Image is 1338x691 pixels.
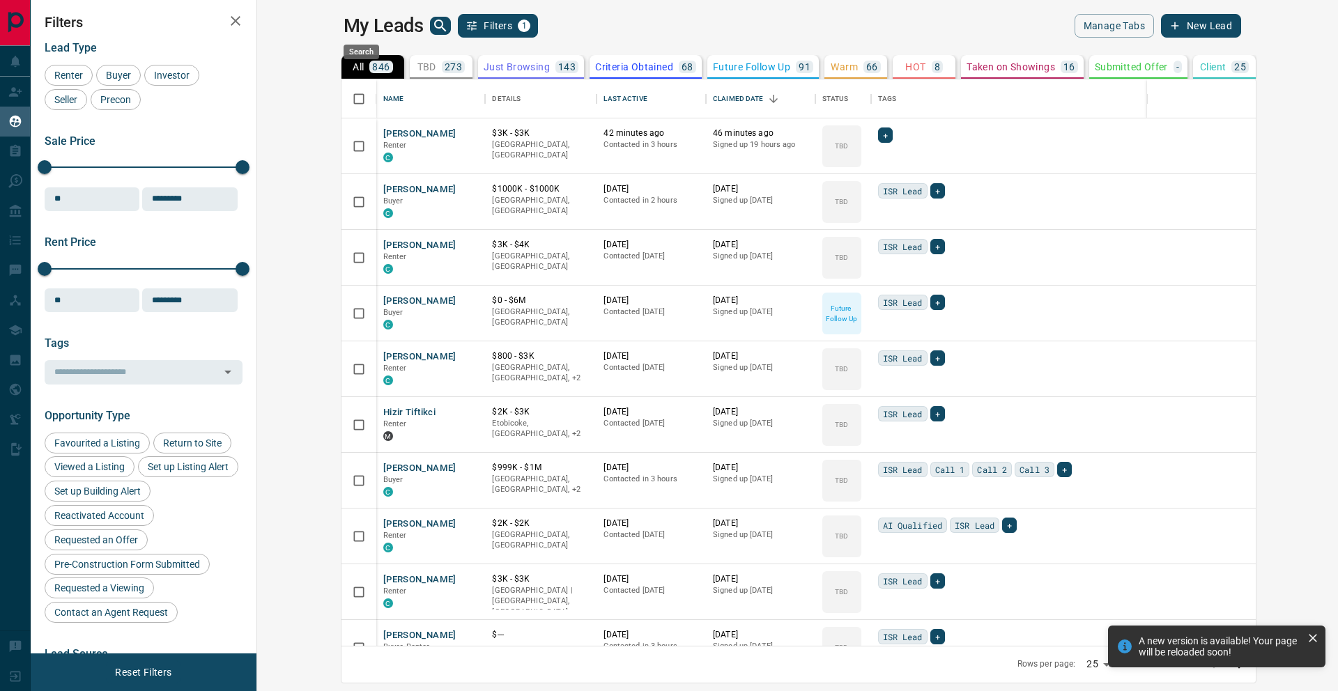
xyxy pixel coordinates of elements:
p: East End, Toronto [492,418,590,440]
p: Signed up [DATE] [713,195,808,206]
p: TBD [835,196,848,207]
p: Signed up [DATE] [713,251,808,262]
span: AI Qualified [883,518,943,532]
p: Signed up [DATE] [713,306,808,318]
p: [GEOGRAPHIC_DATA], [GEOGRAPHIC_DATA] [492,529,590,551]
p: [DATE] [713,629,808,641]
p: [DATE] [603,350,699,362]
p: Contacted in 3 hours [603,139,699,150]
div: Seller [45,89,87,110]
p: Contacted [DATE] [603,362,699,373]
p: Signed up [DATE] [713,362,808,373]
div: Status [822,79,849,118]
p: $2K - $2K [492,518,590,529]
span: Buyer [101,70,136,81]
span: Seller [49,94,82,105]
p: $3K - $3K [492,573,590,585]
p: TBD [835,252,848,263]
div: + [930,239,945,254]
h2: Filters [45,14,243,31]
span: + [935,295,940,309]
span: Buyer [383,308,403,317]
span: Pre-Construction Form Submitted [49,559,205,570]
p: $0 - $6M [492,295,590,306]
p: [DATE] [713,406,808,418]
p: Signed up [DATE] [713,641,808,652]
button: Hizir Tiftikci [383,406,436,419]
div: + [1057,462,1072,477]
div: Precon [91,89,141,110]
p: Warm [831,62,858,72]
span: Renter [383,419,407,428]
p: Midtown | Central, Toronto [492,362,590,384]
span: + [935,184,940,198]
p: [DATE] [603,295,699,306]
div: Requested a Viewing [45,577,154,598]
p: $3K - $3K [492,127,590,139]
span: ISR Lead [883,463,923,476]
div: Name [383,79,404,118]
div: Buyer [96,65,141,86]
span: Call 3 [1020,463,1049,476]
div: + [930,295,945,310]
span: Contact an Agent Request [49,607,173,618]
span: Buyer [383,475,403,484]
p: Criteria Obtained [595,62,673,72]
p: TBD [835,587,848,597]
span: Set up Listing Alert [143,461,233,472]
p: 68 [682,62,693,72]
p: Signed up [DATE] [713,529,808,541]
button: [PERSON_NAME] [383,629,456,642]
p: [GEOGRAPHIC_DATA], [GEOGRAPHIC_DATA] [492,251,590,272]
button: Open [218,362,238,382]
p: [DATE] [603,573,699,585]
p: TBD [835,531,848,541]
div: A new version is available! Your page will be reloaded soon! [1139,635,1302,658]
span: Buyer [383,196,403,205]
button: [PERSON_NAME] [383,127,456,141]
span: + [935,574,940,588]
span: Renter [383,587,407,596]
p: 25 [1234,62,1246,72]
p: [DATE] [603,629,699,641]
div: + [930,350,945,366]
div: condos.ca [383,153,393,162]
p: Client [1200,62,1226,72]
p: TBD [835,141,848,151]
div: Favourited a Listing [45,433,150,453]
p: 46 minutes ago [713,127,808,139]
span: Lead Source [45,647,108,660]
p: $1000K - $1000K [492,183,590,195]
div: condos.ca [383,208,393,218]
span: Opportunity Type [45,409,130,422]
p: Signed up [DATE] [713,585,808,596]
h1: My Leads [344,15,424,37]
div: Name [376,79,486,118]
span: Renter [49,70,88,81]
div: Renter [45,65,93,86]
span: + [1007,518,1012,532]
div: Set up Listing Alert [138,456,238,477]
p: Future Follow Up [824,303,860,324]
span: ISR Lead [955,518,994,532]
p: 273 [445,62,462,72]
p: $2K - $3K [492,406,590,418]
span: + [883,128,888,142]
span: Precon [95,94,136,105]
span: + [935,351,940,365]
div: + [930,183,945,199]
span: Renter [383,364,407,373]
div: mrloft.ca [383,431,393,441]
button: [PERSON_NAME] [383,350,456,364]
div: Requested an Offer [45,529,148,550]
span: Call 2 [977,463,1007,476]
div: condos.ca [383,320,393,329]
div: Reactivated Account [45,505,154,526]
span: Buyer, Renter [383,642,430,651]
p: $999K - $1M [492,462,590,474]
p: $800 - $3K [492,350,590,362]
p: 8 [935,62,940,72]
p: [DATE] [713,573,808,585]
span: Rent Price [45,235,96,249]
p: Signed up 19 hours ago [713,139,808,150]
